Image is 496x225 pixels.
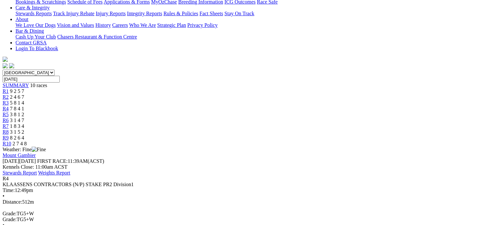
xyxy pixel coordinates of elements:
div: KLAASSENS CONTRACTORS (N/P) STAKE PR2 Division1 [3,182,489,187]
a: Login To Blackbook [15,46,58,51]
a: Who We Are [129,22,156,28]
a: Track Injury Rebate [53,11,94,16]
a: R1 [3,88,9,94]
span: 3 1 4 7 [10,118,24,123]
a: Stay On Track [224,11,254,16]
span: Grade: [3,211,17,216]
a: Bar & Dining [15,28,44,34]
a: Fact Sheets [200,11,223,16]
span: 2 7 4 8 [13,141,27,146]
span: 11:39AM(ACST) [37,158,104,164]
img: facebook.svg [3,63,8,68]
span: 1 8 3 4 [10,123,24,129]
img: twitter.svg [9,63,14,68]
div: About [15,22,489,28]
span: 3 1 5 2 [10,129,24,135]
span: R4 [3,176,9,181]
div: TG5+W [3,217,489,222]
a: Privacy Policy [187,22,218,28]
a: Contact GRSA [15,40,46,45]
span: Grade: [3,217,17,222]
a: R7 [3,123,9,129]
a: Stewards Reports [15,11,52,16]
a: Cash Up Your Club [15,34,56,39]
span: 10 races [30,83,47,88]
span: 9 2 5 7 [10,88,24,94]
a: R4 [3,106,9,111]
a: We Love Our Dogs [15,22,56,28]
a: Strategic Plan [157,22,186,28]
a: History [95,22,111,28]
div: Kennels Close: 11:00am ACST [3,164,489,170]
a: R8 [3,129,9,135]
img: Fine [32,147,46,152]
span: [DATE] [3,158,19,164]
div: 512m [3,199,489,205]
div: Bar & Dining [15,34,489,40]
a: Injury Reports [96,11,126,16]
img: logo-grsa-white.png [3,57,8,62]
a: R10 [3,141,11,146]
div: Care & Integrity [15,11,489,17]
a: Rules & Policies [163,11,198,16]
span: 5 8 1 4 [10,100,24,106]
a: Stewards Report [3,170,37,175]
a: R3 [3,100,9,106]
a: R5 [3,112,9,117]
span: [DATE] [3,158,36,164]
a: About [15,17,28,22]
a: Care & Integrity [15,5,50,10]
a: Integrity Reports [127,11,162,16]
a: Mount Gambier [3,152,36,158]
a: R2 [3,94,9,100]
a: Chasers Restaurant & Function Centre [57,34,137,39]
span: 3 8 1 2 [10,112,24,117]
span: Weather: Fine [3,147,46,152]
a: SUMMARY [3,83,29,88]
a: R6 [3,118,9,123]
div: TG5+W [3,211,489,217]
span: Distance: [3,199,22,205]
span: 7 8 4 1 [10,106,24,111]
a: R9 [3,135,9,141]
span: 8 2 6 4 [10,135,24,141]
span: Time: [3,187,15,193]
span: • [3,193,5,199]
a: Weights Report [38,170,70,175]
input: Select date [3,76,60,83]
div: 12:49pm [3,187,489,193]
a: Vision and Values [57,22,94,28]
span: FIRST RACE: [37,158,67,164]
a: Careers [112,22,128,28]
span: 2 4 6 7 [10,94,24,100]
